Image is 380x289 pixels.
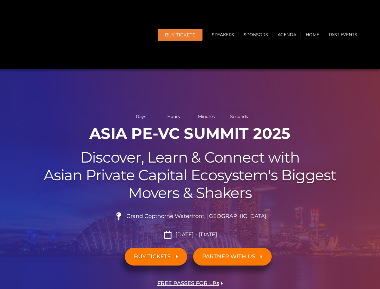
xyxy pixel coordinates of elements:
span: Grand Copthorne Waterfront, [GEOGRAPHIC_DATA]​ [125,213,267,220]
span: FREE PASSES FOR LPs [157,281,219,286]
a: Agenda [273,28,301,42]
a: Sponsors [239,28,272,42]
a: Past Events [324,28,362,42]
a: Home [301,28,323,42]
h2: Discover, Learn & Connect with Asian Private Capital Ecosystem's Biggest Movers & Shakers [22,149,359,202]
span: BUY Tickets [165,33,195,37]
span: BUY TICKETS [134,254,171,259]
span: PARTNER WITH US [202,254,255,259]
a: BUY TICKETS [125,248,187,266]
span: Hours [159,114,189,119]
span: [DATE] - [DATE] [174,232,217,238]
a: Speakers [207,28,239,42]
a: PARTNER WITH US [193,248,272,266]
span: Days [126,114,156,119]
a: BUY Tickets [158,29,202,41]
span: Seconds [224,114,254,119]
h1: ASIA PE-VC Summit 2025 [22,125,359,143]
span: Minutes [192,114,221,119]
